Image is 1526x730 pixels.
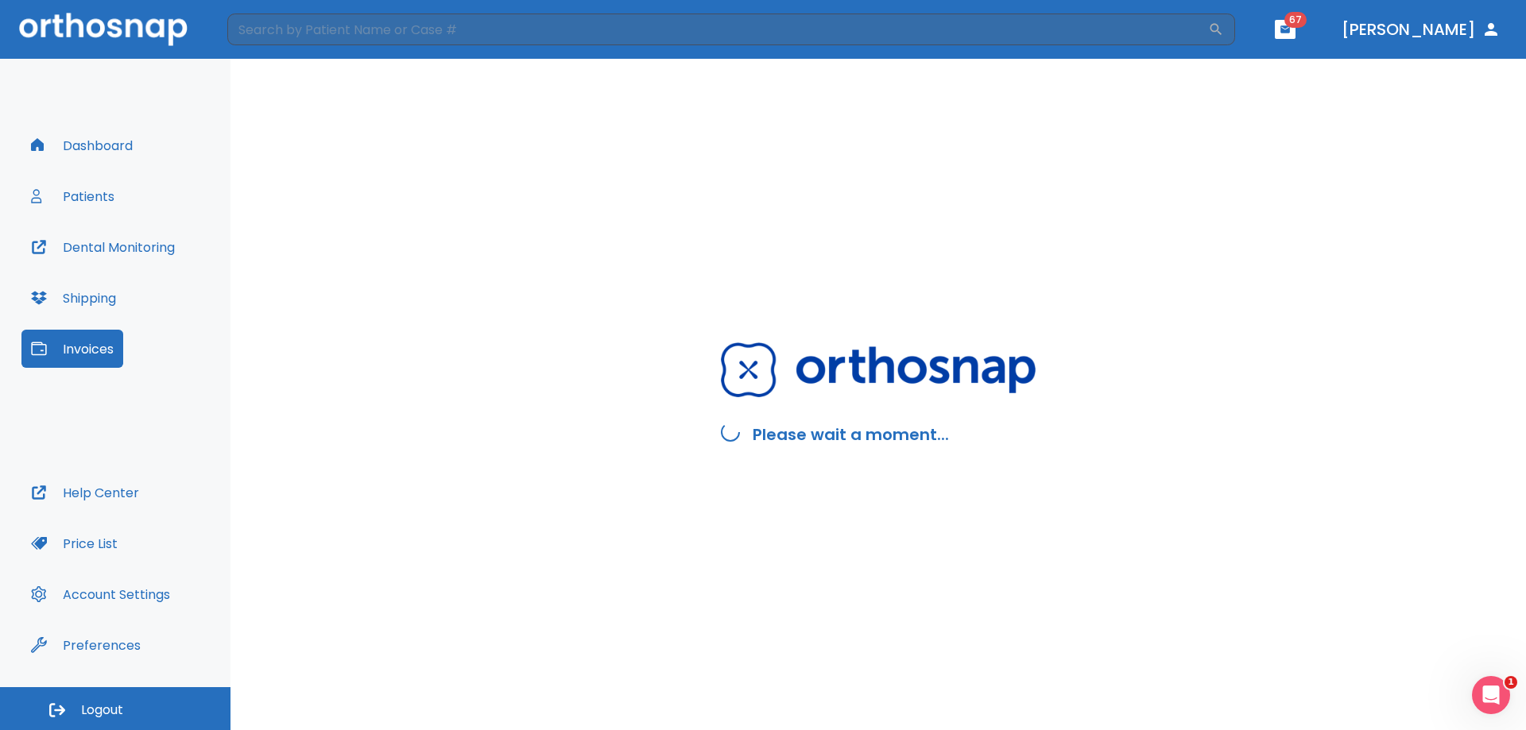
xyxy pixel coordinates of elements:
[1284,12,1307,28] span: 67
[21,473,149,512] button: Help Center
[753,423,949,446] h2: Please wait a moment...
[21,575,180,613] button: Account Settings
[1335,15,1507,44] button: [PERSON_NAME]
[1472,676,1510,714] iframe: Intercom live chat
[227,14,1208,45] input: Search by Patient Name or Case #
[721,342,1036,397] img: Orthosnap
[21,524,127,562] button: Price List
[21,330,123,368] button: Invoices
[19,13,188,45] img: Orthosnap
[81,701,123,719] span: Logout
[21,279,126,317] button: Shipping
[21,126,142,164] button: Dashboard
[21,177,124,215] button: Patients
[21,228,184,266] button: Dental Monitoring
[1505,676,1517,689] span: 1
[21,626,150,664] button: Preferences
